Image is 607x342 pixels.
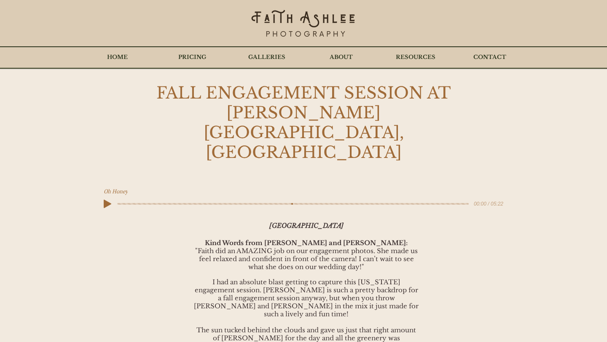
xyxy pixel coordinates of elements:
a: RESOURCES [379,47,453,68]
p: PRICING [174,47,210,68]
span: [GEOGRAPHIC_DATA] [269,222,344,230]
p: ABOUT [325,47,357,68]
span: FALL ENGAGEMENT SESSION AT [PERSON_NAME][GEOGRAPHIC_DATA], [GEOGRAPHIC_DATA] [156,83,451,162]
span: 00:00 / 05:22 [469,200,503,208]
p: RESOURCES [392,47,440,68]
div: PRICING [155,47,229,68]
button: Play [104,200,111,208]
a: ABOUT [304,47,379,68]
a: GALLERIES [229,47,304,68]
span: "Faith did an AMAZING job on our engagement photos. She made us feel relaxed and confident in fro... [195,247,418,271]
span: I had an absolute blast getting to capture this [US_STATE] engagement session. [PERSON_NAME] is s... [194,278,419,318]
span: Kind Words from [PERSON_NAME] and [PERSON_NAME]: [205,239,408,247]
a: CONTACT [453,47,527,68]
p: HOME [103,47,132,68]
p: CONTACT [469,47,510,68]
p: GALLERIES [244,47,290,68]
nav: Site [80,47,527,68]
img: Faith's Logo Black_edited_edited.png [250,8,356,40]
span: Oh Honey [104,189,128,195]
a: HOME [80,47,155,68]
